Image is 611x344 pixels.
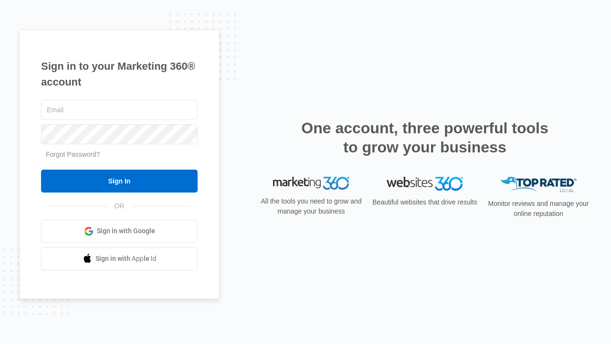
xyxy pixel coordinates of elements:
[485,199,592,219] p: Monitor reviews and manage your online reputation
[500,177,577,193] img: Top Rated Local
[41,220,198,243] a: Sign in with Google
[371,197,478,207] p: Beautiful websites that drive results
[97,226,155,236] span: Sign in with Google
[273,177,349,190] img: Marketing 360
[41,100,198,120] input: Email
[41,58,198,90] h1: Sign in to your Marketing 360® account
[41,247,198,270] a: Sign in with Apple Id
[387,177,463,191] img: Websites 360
[46,150,100,158] a: Forgot Password?
[41,170,198,193] input: Sign In
[298,118,551,157] h2: One account, three powerful tools to grow your business
[95,254,157,264] span: Sign in with Apple Id
[258,196,365,216] p: All the tools you need to grow and manage your business
[108,201,131,211] span: OR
